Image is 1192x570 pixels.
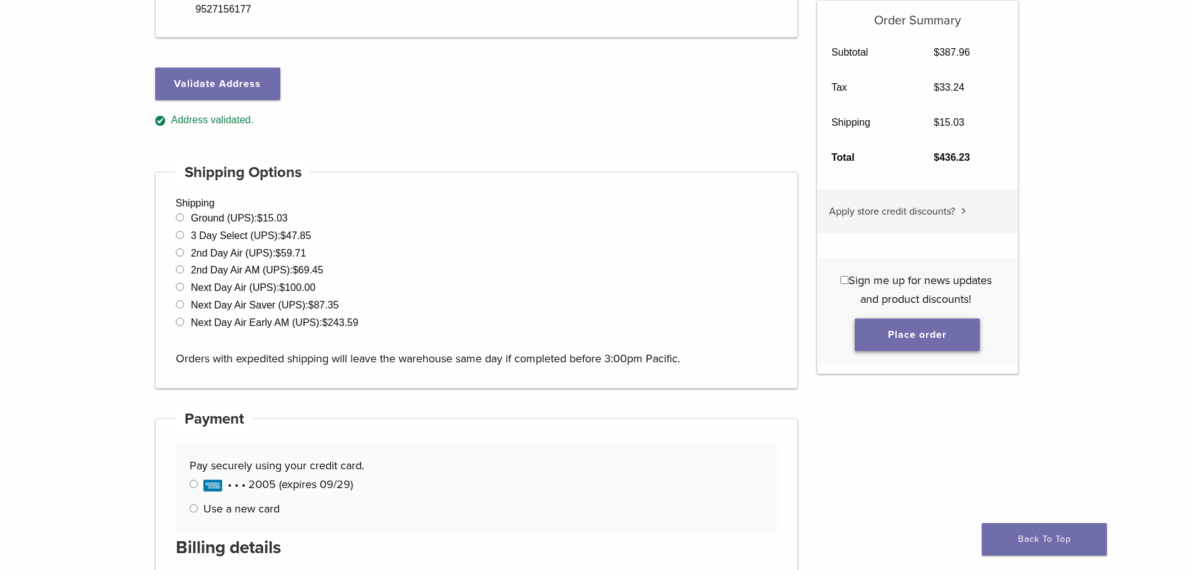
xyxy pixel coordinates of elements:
[934,82,939,93] span: $
[817,1,1018,28] h5: Order Summary
[275,248,281,258] span: $
[191,265,323,275] label: 2nd Day Air AM (UPS):
[961,208,966,214] img: caret.svg
[257,213,288,223] bdi: 15.03
[279,282,285,293] span: $
[191,317,359,328] label: Next Day Air Early AM (UPS):
[176,532,778,562] h3: Billing details
[203,502,280,516] label: Use a new card
[280,230,286,241] span: $
[817,35,920,70] th: Subtotal
[203,477,353,491] span: • • • 2005 (expires 09/29)
[155,68,280,100] button: Validate Address
[322,317,328,328] span: $
[934,82,964,93] bdi: 33.24
[155,172,798,389] div: Shipping
[934,152,939,163] span: $
[280,230,311,241] bdi: 47.85
[934,117,964,128] bdi: 15.03
[191,282,315,293] label: Next Day Air (UPS):
[293,265,298,275] span: $
[982,523,1107,556] a: Back To Top
[279,282,315,293] bdi: 100.00
[257,213,263,223] span: $
[934,47,970,58] bdi: 387.96
[817,140,920,175] th: Total
[203,479,222,492] img: American Express
[275,248,306,258] bdi: 59.71
[176,158,311,188] h4: Shipping Options
[176,330,778,368] p: Orders with expedited shipping will leave the warehouse same day if completed before 3:00pm Pacific.
[829,205,955,218] span: Apply store credit discounts?
[855,318,980,351] button: Place order
[191,248,306,258] label: 2nd Day Air (UPS):
[934,117,939,128] span: $
[191,300,339,310] label: Next Day Air Saver (UPS):
[176,404,253,434] h4: Payment
[191,230,311,241] label: 3 Day Select (UPS):
[190,456,763,475] p: Pay securely using your credit card.
[817,70,920,105] th: Tax
[308,300,314,310] span: $
[155,113,798,128] div: Address validated.
[191,213,288,223] label: Ground (UPS):
[308,300,339,310] bdi: 87.35
[848,273,992,306] span: Sign me up for news updates and product discounts!
[840,276,848,284] input: Sign me up for news updates and product discounts!
[934,47,939,58] span: $
[817,105,920,140] th: Shipping
[934,152,970,163] bdi: 436.23
[322,317,359,328] bdi: 243.59
[293,265,323,275] bdi: 69.45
